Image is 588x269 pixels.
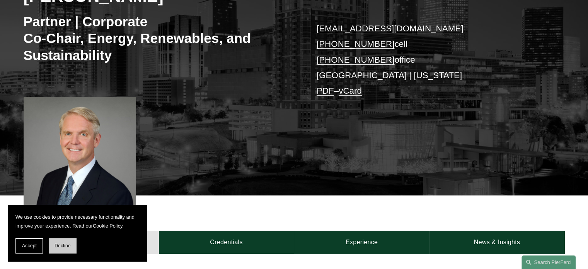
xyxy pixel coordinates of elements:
[317,86,334,96] a: PDF
[339,86,362,96] a: vCard
[317,21,542,99] p: cell office [GEOGRAPHIC_DATA] | [US_STATE] –
[317,55,395,65] a: [PHONE_NUMBER]
[15,238,43,254] button: Accept
[8,205,147,261] section: Cookie banner
[49,238,77,254] button: Decline
[55,243,71,248] span: Decline
[522,255,576,269] a: Search this site
[317,39,395,49] a: [PHONE_NUMBER]
[294,231,429,254] a: Experience
[22,243,37,248] span: Accept
[15,212,139,230] p: We use cookies to provide necessary functionality and improve your experience. Read our .
[24,13,294,64] h3: Partner | Corporate Co-Chair, Energy, Renewables, and Sustainability
[429,231,564,254] a: News & Insights
[93,223,123,229] a: Cookie Policy
[317,24,463,33] a: [EMAIL_ADDRESS][DOMAIN_NAME]
[159,231,294,254] a: Credentials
